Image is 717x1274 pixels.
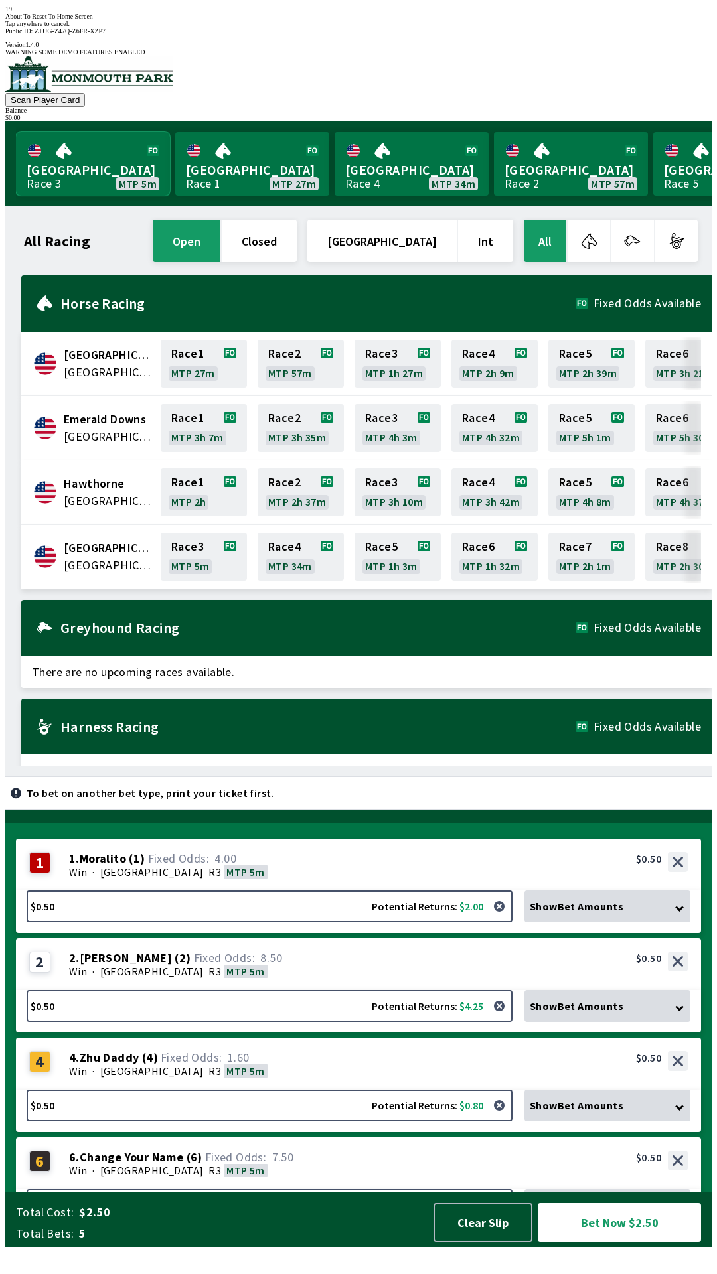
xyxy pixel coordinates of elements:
div: Version 1.4.0 [5,41,712,48]
span: Race 8 [656,541,688,552]
span: MTP 1h 27m [365,368,423,378]
span: United States [64,557,153,574]
span: Win [69,965,87,978]
img: venue logo [5,56,173,92]
span: Race 3 [171,541,204,552]
div: Balance [5,107,712,114]
span: United States [64,428,153,445]
span: Race 1 [171,348,204,359]
button: $0.50Potential Returns: $0.80 [27,1090,513,1121]
span: Race 4 [268,541,301,552]
span: Race 4 [462,477,495,488]
span: Change Your Name [80,1151,183,1164]
a: Race1MTP 3h 7m [161,404,247,452]
span: MTP 2h 1m [559,561,611,571]
span: United States [64,492,153,510]
span: 5 [79,1226,421,1241]
a: [GEOGRAPHIC_DATA]Race 4MTP 34m [335,132,489,196]
span: MTP 5m [226,865,264,879]
div: Race 1 [186,178,220,189]
a: Race5MTP 5h 1m [548,404,635,452]
span: [GEOGRAPHIC_DATA] [186,161,319,178]
span: 4 . [69,1051,80,1064]
a: Race2MTP 2h 37m [258,468,344,516]
span: MTP 2h 37m [268,496,326,507]
span: Zhu Daddy [80,1051,139,1064]
a: Race3MTP 3h 10m [355,468,441,516]
span: MTP 34m [432,178,475,189]
span: Fixed Odds Available [594,298,701,309]
div: 4 [29,1051,50,1072]
span: Race 3 [365,348,398,359]
div: $0.50 [636,1051,661,1064]
span: [GEOGRAPHIC_DATA] [100,965,204,978]
div: Race 5 [664,178,698,189]
span: MTP 2h 9m [462,368,515,378]
span: MTP 3h 35m [268,432,326,443]
span: Race 5 [365,541,398,552]
a: Race5MTP 4h 8m [548,468,635,516]
span: MTP 4h 32m [462,432,520,443]
span: Canterbury Park [64,346,153,364]
span: R3 [208,1064,221,1078]
div: $ 0.00 [5,114,712,121]
span: R3 [208,865,221,879]
span: Win [69,865,87,879]
span: MTP 1h 3m [365,561,418,571]
a: [GEOGRAPHIC_DATA]Race 3MTP 5m [16,132,170,196]
span: Race 4 [462,348,495,359]
span: MTP 57m [591,178,635,189]
span: · [92,1064,94,1078]
span: MTP 27m [171,368,215,378]
span: MTP 2h 30m [656,561,714,571]
h2: Harness Racing [60,721,576,732]
span: [GEOGRAPHIC_DATA] [100,865,204,879]
span: MTP 2h 39m [559,368,617,378]
span: 2 . [69,952,80,965]
span: MTP 1h 32m [462,561,520,571]
button: open [153,220,220,262]
span: [PERSON_NAME] [80,952,172,965]
a: Race2MTP 3h 35m [258,404,344,452]
span: R3 [208,1164,221,1177]
span: 4.00 [214,851,236,866]
span: Race 2 [268,477,301,488]
span: Fixed Odds Available [594,721,701,732]
div: Race 2 [505,178,539,189]
span: MTP 27m [272,178,316,189]
span: Race 6 [656,348,688,359]
span: MTP 2h [171,496,206,507]
span: ( 4 ) [142,1051,158,1064]
a: Race6MTP 1h 32m [451,533,538,581]
span: Win [69,1164,87,1177]
a: Race7MTP 2h 1m [548,533,635,581]
div: $0.50 [636,952,661,965]
span: [GEOGRAPHIC_DATA] [505,161,637,178]
a: Race3MTP 1h 27m [355,340,441,388]
div: Public ID: [5,27,712,35]
span: Hawthorne [64,475,153,492]
a: Race4MTP 2h 9m [451,340,538,388]
span: Race 1 [171,477,204,488]
span: There are no upcoming races available. [21,656,712,688]
div: 6 [29,1151,50,1172]
span: United States [64,364,153,381]
p: To bet on another bet type, print your ticket first. [27,788,274,798]
button: Clear Slip [434,1203,532,1242]
a: Race4MTP 4h 32m [451,404,538,452]
a: Race4MTP 34m [258,533,344,581]
span: Total Cost: [16,1204,74,1220]
div: 19 [5,5,712,13]
span: MTP 34m [268,561,312,571]
button: All [524,220,566,262]
span: MTP 5m [171,561,209,571]
div: 1 [29,852,50,873]
a: Race5MTP 2h 39m [548,340,635,388]
span: Moralito [80,852,126,865]
button: [GEOGRAPHIC_DATA] [307,220,457,262]
button: $0.50Potential Returns: $4.25 [27,990,513,1022]
span: Emerald Downs [64,411,153,428]
span: Show Bet Amounts [530,1099,623,1112]
a: Race5MTP 1h 3m [355,533,441,581]
span: MTP 5m [226,1064,264,1078]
